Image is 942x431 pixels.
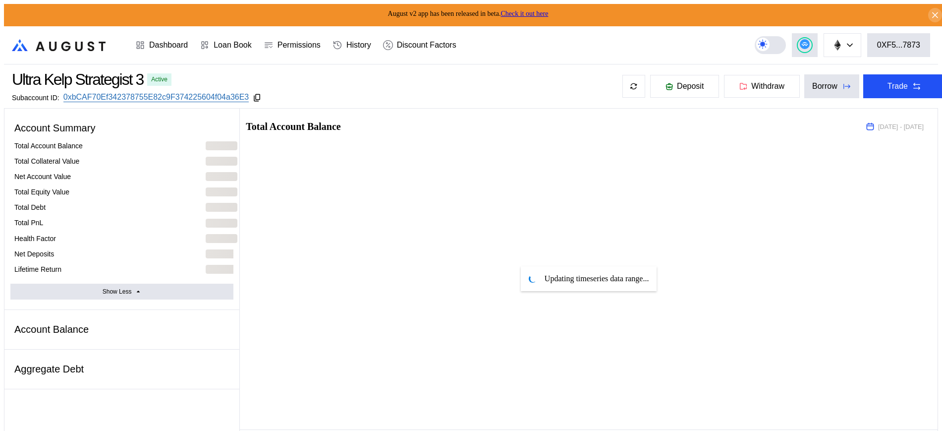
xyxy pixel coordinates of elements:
span: August v2 app has been released in beta. [388,10,549,17]
div: Subaccount ID: [12,94,59,102]
div: Discount Factors [397,41,456,50]
div: 0XF5...7873 [877,41,920,50]
div: Net Account Value [14,172,71,181]
div: Health Factor [14,234,56,243]
span: Updating timeseries data range... [545,274,649,283]
div: Total Debt [14,203,46,212]
div: Total Account Balance [14,141,83,150]
div: Loan Book [214,41,252,50]
div: Active [151,76,167,83]
a: 0xbCAF70Ef342378755E82c9F374225604f04a36E3 [63,93,249,102]
img: chain logo [832,40,843,51]
div: Net Deposits [14,249,54,258]
div: Account Summary [10,119,233,138]
div: Permissions [277,41,321,50]
div: Account Balance [10,320,233,339]
div: Show Less [103,288,132,295]
span: Withdraw [751,82,784,91]
div: Dashboard [149,41,188,50]
img: pending [529,275,537,283]
div: Borrow [812,82,837,91]
a: Check it out here [500,10,548,17]
h2: Total Account Balance [246,122,850,131]
div: Ultra Kelp Strategist 3 [12,70,143,89]
div: Aggregate Debt [10,360,233,379]
span: Deposit [677,82,704,91]
div: History [346,41,371,50]
div: Total Equity Value [14,187,69,196]
div: Lifetime Return [14,265,61,274]
div: Total Collateral Value [14,157,79,166]
div: Trade [887,82,908,91]
div: Total PnL [14,218,43,227]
